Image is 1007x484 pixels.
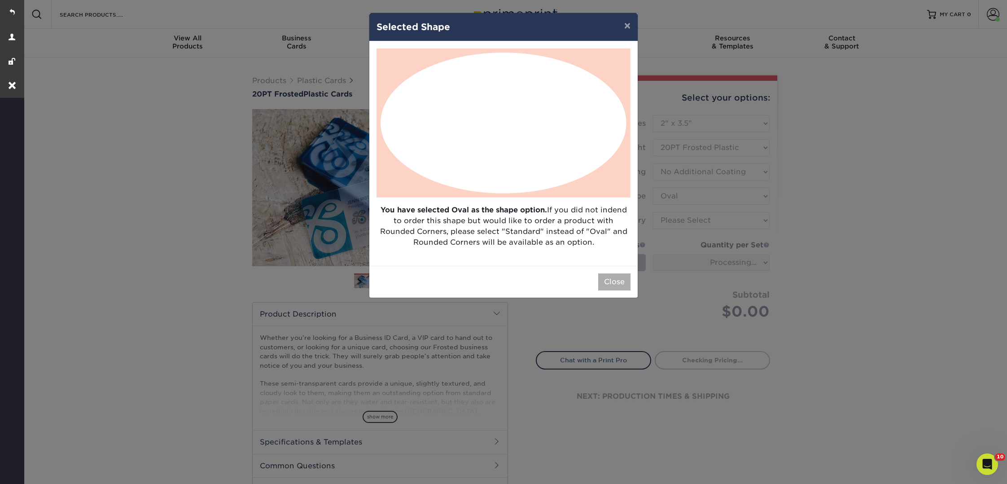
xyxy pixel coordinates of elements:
button: × [617,13,638,38]
button: Close [598,273,630,290]
p: If you did not indend to order this shape but would like to order a product with Rounded Corners,... [369,205,638,259]
span: 10 [995,453,1005,461]
strong: You have selected Oval as the shape option. [381,206,547,214]
img: Oval Shape [377,48,630,198]
h4: Selected Shape [377,20,630,34]
iframe: Intercom live chat [976,453,998,475]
